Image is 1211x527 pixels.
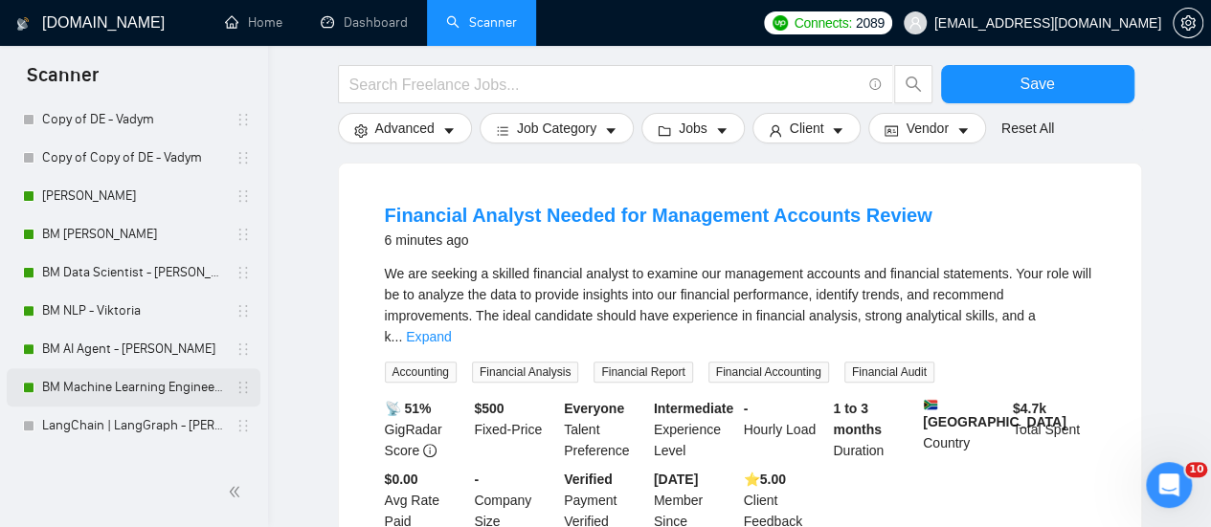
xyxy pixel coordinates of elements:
a: BM AI Agent - [PERSON_NAME] [42,330,224,368]
b: $ 500 [474,401,504,416]
b: $ 4.7k [1013,401,1046,416]
span: holder [235,227,251,242]
a: dashboardDashboard [321,14,408,31]
button: userClientcaret-down [752,113,862,143]
div: GigRadar Score [381,398,471,461]
button: folderJobscaret-down [641,113,745,143]
b: $0.00 [385,472,418,487]
button: setting [1173,8,1203,38]
div: Total Spent [1009,398,1099,461]
a: Copy of Copy of DE - Vadym [42,139,224,177]
span: holder [235,418,251,433]
span: holder [235,188,251,204]
span: Financial Report [594,362,692,383]
span: holder [235,380,251,395]
span: caret-down [604,123,617,138]
b: - [474,472,479,487]
a: Financial Analyst Needed for Management Accounts Review [385,205,932,226]
a: Test - [PERSON_NAME] - DE - Vadym [42,445,224,483]
div: Country [919,398,1009,461]
span: info-circle [869,78,882,91]
b: ⭐️ 5.00 [744,472,786,487]
a: Expand [406,329,451,344]
a: searchScanner [446,14,517,31]
span: user [908,16,922,30]
input: Search Freelance Jobs... [349,73,861,97]
span: Save [1020,72,1054,96]
div: 6 minutes ago [385,229,932,252]
span: holder [235,303,251,318]
a: homeHome [225,14,282,31]
span: Advanced [375,118,435,139]
span: caret-down [831,123,844,138]
span: Connects: [794,12,851,33]
button: idcardVendorcaret-down [868,113,985,143]
span: Scanner [11,61,114,101]
iframe: Intercom live chat [1146,462,1192,508]
a: LangChain | LangGraph - [PERSON_NAME] [42,406,224,445]
span: folder [658,123,671,138]
span: 2089 [856,12,885,33]
span: double-left [228,482,247,501]
span: holder [235,150,251,165]
a: BM Machine Learning Engineer - [PERSON_NAME] [42,368,224,406]
span: holder [235,265,251,280]
span: user [769,123,782,138]
div: Experience Level [650,398,740,461]
a: [PERSON_NAME] [42,177,224,215]
b: - [744,401,749,416]
div: Duration [829,398,919,461]
a: Reset All [1001,118,1054,139]
span: Accounting [385,362,457,383]
div: Talent Preference [560,398,650,461]
span: idcard [885,123,898,138]
span: info-circle [423,444,437,457]
div: Hourly Load [740,398,830,461]
span: Client [790,118,824,139]
button: settingAdvancedcaret-down [338,113,472,143]
a: BM NLP - Viktoria [42,292,224,330]
span: caret-down [956,123,970,138]
b: 📡 51% [385,401,432,416]
img: 🇿🇦 [924,398,937,411]
a: BM Data Scientist - [PERSON_NAME] [42,253,224,292]
div: Fixed-Price [470,398,560,461]
span: Financial Accounting [708,362,829,383]
span: holder [235,456,251,472]
span: caret-down [442,123,456,138]
span: holder [235,341,251,357]
span: setting [1174,15,1202,31]
a: Copy of DE - Vadym [42,100,224,139]
b: Verified [564,472,613,487]
span: We are seeking a skilled financial analyst to examine our management accounts and financial state... [385,266,1091,344]
span: ... [392,329,403,344]
span: search [895,76,931,93]
span: holder [235,112,251,127]
div: We are seeking a skilled financial analyst to examine our management accounts and financial state... [385,263,1095,347]
button: barsJob Categorycaret-down [480,113,634,143]
b: Everyone [564,401,624,416]
a: setting [1173,15,1203,31]
b: [DATE] [654,472,698,487]
span: bars [496,123,509,138]
button: search [894,65,932,103]
span: Financial Analysis [472,362,578,383]
span: Jobs [679,118,707,139]
span: setting [354,123,368,138]
button: Save [941,65,1134,103]
b: Intermediate [654,401,733,416]
span: Job Category [517,118,596,139]
span: 10 [1185,462,1207,477]
b: 1 to 3 months [833,401,882,437]
img: upwork-logo.png [773,15,788,31]
span: Vendor [906,118,948,139]
a: BM [PERSON_NAME] [42,215,224,253]
span: Financial Audit [844,362,934,383]
span: caret-down [715,123,729,138]
img: logo [16,9,30,39]
b: [GEOGRAPHIC_DATA] [923,398,1066,429]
